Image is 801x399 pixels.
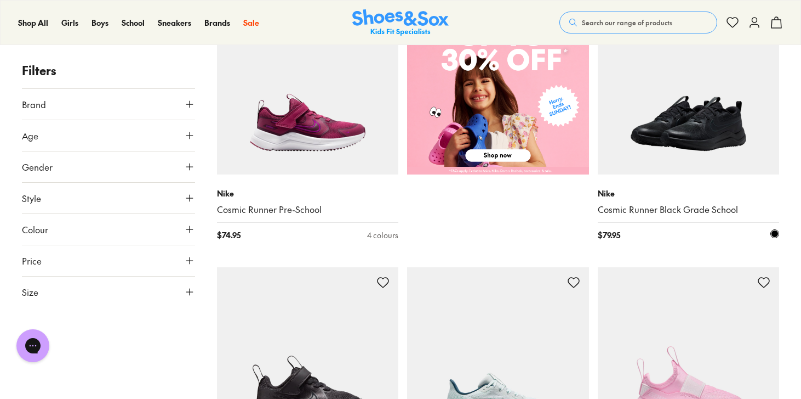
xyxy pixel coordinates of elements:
a: Boys [91,17,108,29]
a: Shop All [18,17,48,29]
span: Age [22,129,38,142]
a: Sneakers [158,17,191,29]
span: $ 79.95 [598,229,620,241]
button: Style [22,183,195,213]
a: Shoes & Sox [352,9,449,36]
a: Cosmic Runner Black Grade School [598,204,780,216]
p: Nike [217,188,399,199]
img: SNS_Logo_Responsive.svg [352,9,449,36]
button: Age [22,120,195,151]
a: School [122,17,145,29]
button: Price [22,245,195,276]
button: Brand [22,89,195,120]
span: Shop All [18,17,48,28]
span: Size [22,285,38,299]
button: Colour [22,214,195,245]
span: Style [22,192,41,205]
a: Girls [61,17,78,29]
span: Colour [22,223,48,236]
p: Filters [22,61,195,80]
a: Cosmic Runner Pre-School [217,204,399,216]
div: 4 colours [367,229,398,241]
span: Brands [204,17,230,28]
span: Search our range of products [582,18,672,27]
span: $ 74.95 [217,229,241,241]
span: Gender [22,160,53,173]
span: Brand [22,98,46,111]
p: Nike [598,188,780,199]
span: Price [22,254,42,267]
span: Girls [61,17,78,28]
a: Sale [243,17,259,29]
iframe: Gorgias live chat messenger [11,325,55,366]
button: Size [22,277,195,307]
span: Sale [243,17,259,28]
span: Sneakers [158,17,191,28]
a: Brands [204,17,230,29]
button: Search our range of products [559,12,717,33]
span: Boys [91,17,108,28]
button: Gender [22,151,195,182]
span: School [122,17,145,28]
